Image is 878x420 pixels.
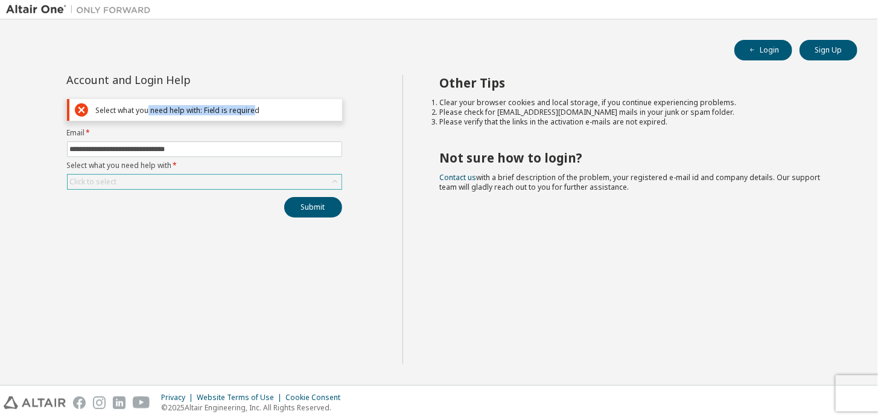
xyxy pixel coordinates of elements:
[439,150,836,166] h2: Not sure how to login?
[439,75,836,91] h2: Other Tips
[439,98,836,108] li: Clear your browser cookies and local storage, if you continue experiencing problems.
[67,75,287,85] div: Account and Login Help
[439,117,836,127] li: Please verify that the links in the activation e-mails are not expired.
[70,177,117,187] div: Click to select
[284,197,342,218] button: Submit
[67,161,342,170] label: Select what you need help with
[95,106,337,115] div: Select what you need help with: Field is required
[197,393,285,402] div: Website Terms of Use
[73,396,86,409] img: facebook.svg
[6,4,157,16] img: Altair One
[4,396,66,409] img: altair_logo.svg
[93,396,106,409] img: instagram.svg
[113,396,126,409] img: linkedin.svg
[161,393,197,402] div: Privacy
[68,175,342,189] div: Click to select
[439,172,476,183] a: Contact us
[439,172,820,192] span: with a brief description of the problem, your registered e-mail id and company details. Our suppo...
[67,128,342,138] label: Email
[285,393,348,402] div: Cookie Consent
[133,396,150,409] img: youtube.svg
[439,108,836,117] li: Please check for [EMAIL_ADDRESS][DOMAIN_NAME] mails in your junk or spam folder.
[734,40,792,60] button: Login
[161,402,348,413] p: © 2025 Altair Engineering, Inc. All Rights Reserved.
[800,40,857,60] button: Sign Up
